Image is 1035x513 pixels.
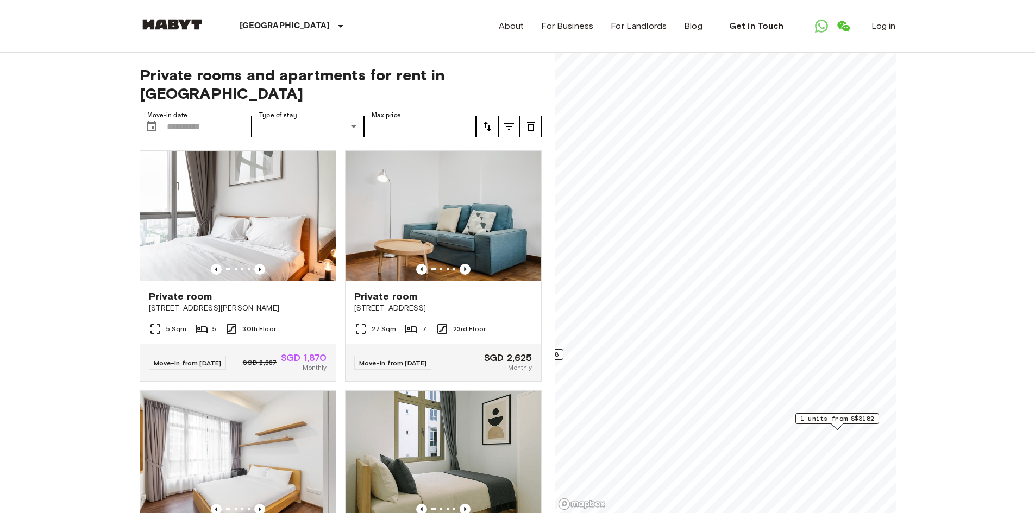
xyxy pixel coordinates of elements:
[558,498,606,510] a: Mapbox logo
[240,20,330,33] p: [GEOGRAPHIC_DATA]
[141,116,162,137] button: Choose date
[149,303,327,314] span: [STREET_ADDRESS][PERSON_NAME]
[242,324,276,334] span: 30th Floor
[254,264,265,275] button: Previous image
[281,353,327,363] span: SGD 1,870
[154,359,222,367] span: Move-in from [DATE]
[211,264,222,275] button: Previous image
[345,150,542,382] a: Marketing picture of unit SG-01-108-001-001Previous imagePrevious imagePrivate room[STREET_ADDRES...
[140,19,205,30] img: Habyt
[166,324,187,334] span: 5 Sqm
[484,353,532,363] span: SGD 2,625
[611,20,667,33] a: For Landlords
[346,151,541,281] img: Marketing picture of unit SG-01-108-001-001
[460,264,471,275] button: Previous image
[416,264,427,275] button: Previous image
[359,359,427,367] span: Move-in from [DATE]
[354,303,532,314] span: [STREET_ADDRESS]
[832,15,854,37] a: Open WeChat
[140,151,336,281] img: Marketing picture of unit SG-01-113-001-05
[354,290,418,303] span: Private room
[422,324,426,334] span: 7
[480,349,563,366] div: Map marker
[140,66,542,103] span: Private rooms and apartments for rent in [GEOGRAPHIC_DATA]
[508,363,532,372] span: Monthly
[485,350,559,359] span: 5 units from S$1838
[140,150,336,382] a: Marketing picture of unit SG-01-113-001-05Previous imagePrevious imagePrivate room[STREET_ADDRESS...
[498,116,520,137] button: tune
[149,290,212,303] span: Private room
[372,324,397,334] span: 27 Sqm
[499,20,524,33] a: About
[259,111,297,120] label: Type of stay
[541,20,593,33] a: For Business
[795,413,879,430] div: Map marker
[147,111,187,120] label: Move-in date
[476,116,498,137] button: tune
[684,20,702,33] a: Blog
[243,358,277,368] span: SGD 2,337
[871,20,896,33] a: Log in
[811,15,832,37] a: Open WhatsApp
[212,324,216,334] span: 5
[453,324,486,334] span: 23rd Floor
[720,15,793,37] a: Get in Touch
[372,111,401,120] label: Max price
[520,116,542,137] button: tune
[800,414,874,423] span: 1 units from S$3182
[303,363,327,372] span: Monthly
